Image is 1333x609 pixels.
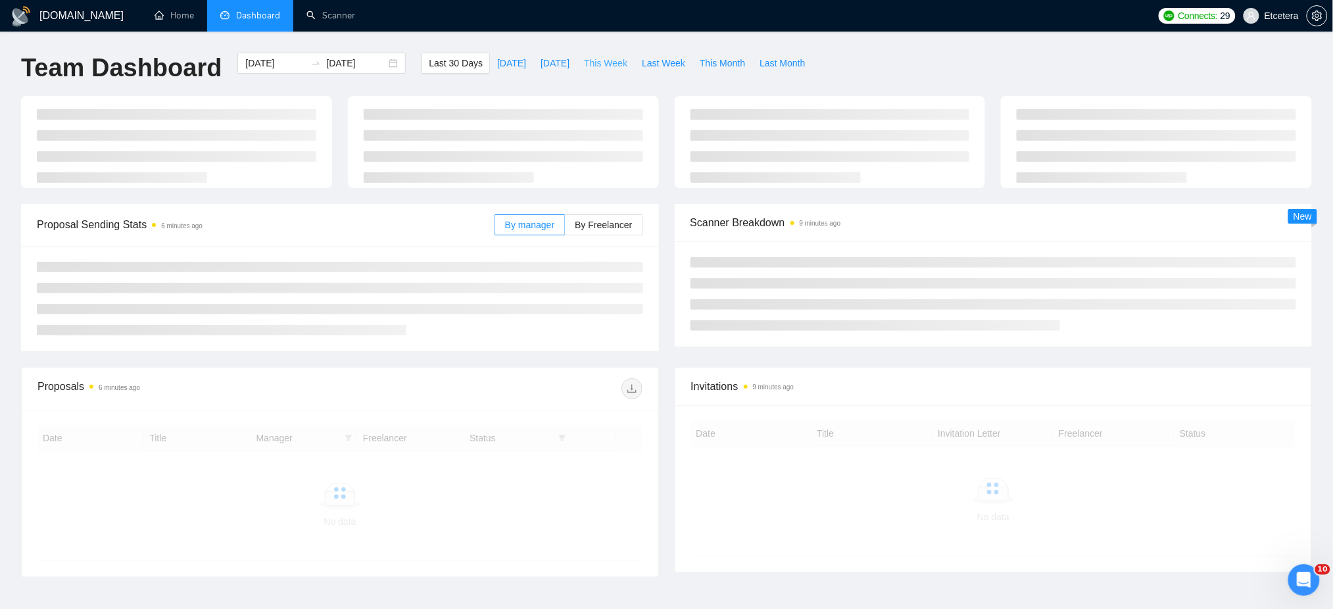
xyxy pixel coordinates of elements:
time: 6 minutes ago [99,384,140,391]
span: to [310,58,321,68]
span: This Month [700,56,745,70]
span: [DATE] [497,56,526,70]
span: [DATE] [541,56,570,70]
input: End date [326,56,386,70]
button: setting [1307,5,1328,26]
span: Proposal Sending Stats [37,216,495,233]
time: 9 minutes ago [800,220,841,227]
span: Last 30 Days [429,56,483,70]
button: Last 30 Days [422,53,490,74]
span: dashboard [220,11,230,20]
iframe: Intercom live chat [1288,564,1320,596]
button: [DATE] [533,53,577,74]
span: By Freelancer [575,220,632,230]
button: This Week [577,53,635,74]
button: This Month [692,53,752,74]
time: 9 minutes ago [753,383,794,391]
span: Scanner Breakdown [691,214,1297,231]
span: user [1247,11,1256,20]
button: [DATE] [490,53,533,74]
div: Proposals [37,378,340,399]
span: swap-right [310,58,321,68]
time: 6 minutes ago [161,222,203,230]
span: Invitations [691,378,1296,395]
a: searchScanner [306,10,355,21]
h1: Team Dashboard [21,53,222,84]
span: 29 [1221,9,1230,23]
button: Last Month [752,53,812,74]
a: homeHome [155,10,194,21]
span: Connects: [1178,9,1218,23]
span: setting [1307,11,1327,21]
img: upwork-logo.png [1164,11,1175,21]
span: By manager [505,220,554,230]
input: Start date [245,56,305,70]
span: Dashboard [236,10,280,21]
img: logo [11,6,32,27]
span: 10 [1315,564,1330,575]
span: This Week [584,56,627,70]
span: New [1294,211,1312,222]
span: Last Month [760,56,805,70]
button: Last Week [635,53,692,74]
span: Last Week [642,56,685,70]
a: setting [1307,11,1328,21]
